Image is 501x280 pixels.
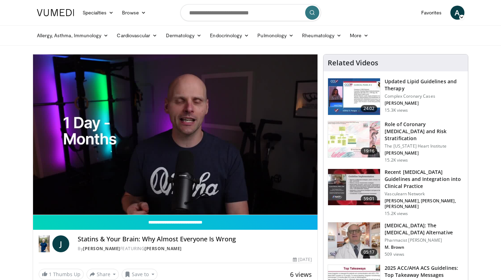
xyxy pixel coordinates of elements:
div: By FEATURING [78,246,312,252]
p: 15.2K views [385,211,408,216]
a: [PERSON_NAME] [83,246,120,252]
p: Pharmacist [PERSON_NAME] [385,237,464,243]
span: 59:01 [361,195,378,202]
a: 19:16 Role of Coronary [MEDICAL_DATA] and Risk Stratification The [US_STATE] Heart Institute [PER... [328,121,464,163]
a: Allergy, Asthma, Immunology [33,28,113,43]
input: Search topics, interventions [180,4,321,21]
a: [PERSON_NAME] [144,246,182,252]
img: Dr. Jordan Rennicke [39,235,50,252]
a: 24:02 Updated Lipid Guidelines and Therapy Complex Coronary Cases [PERSON_NAME] 15.3K views [328,78,464,115]
a: More [346,28,373,43]
video-js: Video Player [33,54,318,215]
span: 1 [49,271,52,278]
a: 05:17 [MEDICAL_DATA]: The [MEDICAL_DATA] Alternative Pharmacist [PERSON_NAME] M. Brown 509 views [328,222,464,259]
p: The [US_STATE] Heart Institute [385,143,464,149]
h3: [MEDICAL_DATA]: The [MEDICAL_DATA] Alternative [385,222,464,236]
h3: Role of Coronary [MEDICAL_DATA] and Risk Stratification [385,121,464,142]
p: Vasculearn Network [385,191,464,197]
p: Complex Coronary Cases [385,93,464,99]
button: Save to [122,269,158,280]
a: J [52,235,69,252]
a: Specialties [78,6,118,20]
a: 1 Thumbs Up [39,269,84,280]
span: 6 views [290,270,312,279]
a: Browse [118,6,150,20]
h4: Statins & Your Brain: Why Almost Everyone Is Wrong [78,235,312,243]
p: 15.2K views [385,157,408,163]
p: 509 views [385,252,404,257]
img: 87825f19-cf4c-4b91-bba1-ce218758c6bb.150x105_q85_crop-smart_upscale.jpg [328,169,380,206]
img: 1efa8c99-7b8a-4ab5-a569-1c219ae7bd2c.150x105_q85_crop-smart_upscale.jpg [328,121,380,158]
a: Pulmonology [253,28,298,43]
a: 59:01 Recent [MEDICAL_DATA] Guidelines and Integration into Clinical Practice Vasculearn Network ... [328,169,464,216]
p: [PERSON_NAME] [385,150,464,156]
h3: Recent [MEDICAL_DATA] Guidelines and Integration into Clinical Practice [385,169,464,190]
img: VuMedi Logo [37,9,74,16]
span: 19:16 [361,148,378,155]
p: [PERSON_NAME] [385,100,464,106]
p: M. Brown [385,245,464,250]
p: 15.3K views [385,108,408,113]
a: Cardiovascular [113,28,161,43]
h3: 2025 ACC/AHA ACS Guidelines: Top Takeaway Messages [385,265,464,279]
a: Favorites [417,6,446,20]
a: Dermatology [162,28,206,43]
img: 77f671eb-9394-4acc-bc78-a9f077f94e00.150x105_q85_crop-smart_upscale.jpg [328,78,380,115]
a: Endocrinology [206,28,253,43]
span: 24:02 [361,105,378,112]
button: Share [86,269,119,280]
div: [DATE] [293,256,312,263]
img: ce9609b9-a9bf-4b08-84dd-8eeb8ab29fc6.150x105_q85_crop-smart_upscale.jpg [328,222,380,259]
h3: Updated Lipid Guidelines and Therapy [385,78,464,92]
span: 05:17 [361,249,378,256]
h4: Related Videos [328,59,378,67]
a: Rheumatology [298,28,346,43]
a: A [450,6,464,20]
p: [PERSON_NAME], [PERSON_NAME], [PERSON_NAME] [385,198,464,209]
